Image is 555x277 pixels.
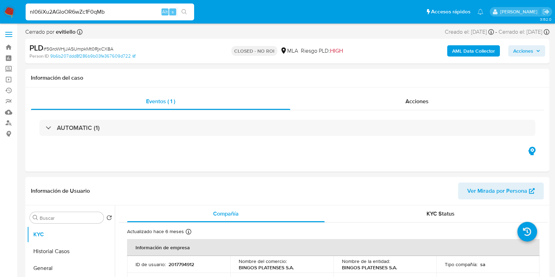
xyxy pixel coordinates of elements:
[477,9,483,15] a: Notificaciones
[452,45,495,57] b: AML Data Collector
[25,28,75,36] span: Cerrado por
[280,47,298,55] div: MLA
[39,120,535,136] div: AUTOMATIC (1)
[29,53,49,59] b: Person ID
[172,8,174,15] span: s
[342,258,390,264] p: Nombre de la entidad :
[106,215,112,223] button: Volver al orden por defecto
[508,45,545,57] button: Acciones
[40,215,101,221] input: Buscar
[29,42,44,53] b: PLD
[342,264,397,271] p: BINGOS PLATENSES S.A.
[162,8,168,15] span: Alt
[26,7,194,17] input: Buscar usuario o caso...
[239,258,287,264] p: Nombre del comercio :
[44,45,113,52] span: # 5GroWHjJASUmpkMt0RjxCX8A
[169,261,194,268] p: 2017794912
[31,74,544,81] h1: Información del caso
[330,47,343,55] span: HIGH
[480,261,485,268] p: sa
[57,124,100,132] h3: AUTOMATIC (1)
[213,210,239,218] span: Compañía
[447,45,500,57] button: AML Data Collector
[50,53,136,59] a: 9b6b207ddd8f286b9b03fe367609d722
[33,215,38,220] button: Buscar
[445,261,477,268] p: Tipo compañía :
[467,183,527,199] span: Ver Mirada por Persona
[127,239,540,256] th: Información de empresa
[146,97,175,105] span: Eventos ( 1 )
[301,47,343,55] span: Riesgo PLD:
[542,8,550,15] a: Salir
[427,210,455,218] span: KYC Status
[445,28,494,36] div: Creado el: [DATE]
[495,28,497,36] span: -
[27,260,115,277] button: General
[127,228,184,235] p: Actualizado hace 6 meses
[27,243,115,260] button: Historial Casos
[500,8,540,15] p: florencia.lera@mercadolibre.com
[458,183,544,199] button: Ver Mirada por Persona
[54,28,75,36] b: evitiello
[405,97,429,105] span: Acciones
[431,8,470,15] span: Accesos rápidos
[239,264,294,271] p: BINGOS PLATENSES S.A.
[513,45,533,57] span: Acciones
[177,7,191,17] button: search-icon
[31,187,90,194] h1: Información de Usuario
[231,46,277,56] p: CLOSED - NO ROI
[136,261,166,268] p: ID de usuario :
[27,226,115,243] button: KYC
[498,28,549,36] div: Cerrado el: [DATE]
